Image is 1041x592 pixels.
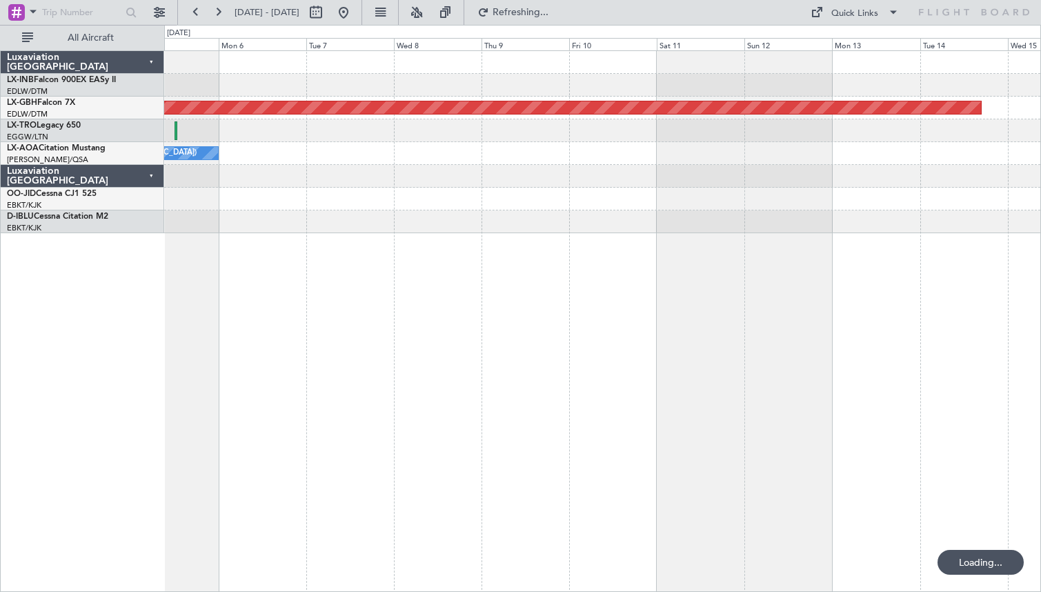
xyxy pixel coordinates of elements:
[7,76,116,84] a: LX-INBFalcon 900EX EASy II
[235,6,299,19] span: [DATE] - [DATE]
[7,144,39,152] span: LX-AOA
[131,38,219,50] div: Sun 5
[569,38,657,50] div: Fri 10
[920,38,1008,50] div: Tue 14
[7,190,97,198] a: OO-JIDCessna CJ1 525
[219,38,306,50] div: Mon 6
[7,190,36,198] span: OO-JID
[7,99,75,107] a: LX-GBHFalcon 7X
[744,38,832,50] div: Sun 12
[657,38,744,50] div: Sat 11
[938,550,1024,575] div: Loading...
[306,38,394,50] div: Tue 7
[471,1,554,23] button: Refreshing...
[7,99,37,107] span: LX-GBH
[492,8,550,17] span: Refreshing...
[7,76,34,84] span: LX-INB
[7,155,88,165] a: [PERSON_NAME]/QSA
[7,213,108,221] a: D-IBLUCessna Citation M2
[42,2,121,23] input: Trip Number
[831,7,878,21] div: Quick Links
[7,121,37,130] span: LX-TRO
[7,86,48,97] a: EDLW/DTM
[7,109,48,119] a: EDLW/DTM
[7,223,41,233] a: EBKT/KJK
[394,38,482,50] div: Wed 8
[36,33,146,43] span: All Aircraft
[804,1,906,23] button: Quick Links
[15,27,150,49] button: All Aircraft
[7,200,41,210] a: EBKT/KJK
[7,144,106,152] a: LX-AOACitation Mustang
[167,28,190,39] div: [DATE]
[7,121,81,130] a: LX-TROLegacy 650
[7,213,34,221] span: D-IBLU
[832,38,920,50] div: Mon 13
[482,38,569,50] div: Thu 9
[7,132,48,142] a: EGGW/LTN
